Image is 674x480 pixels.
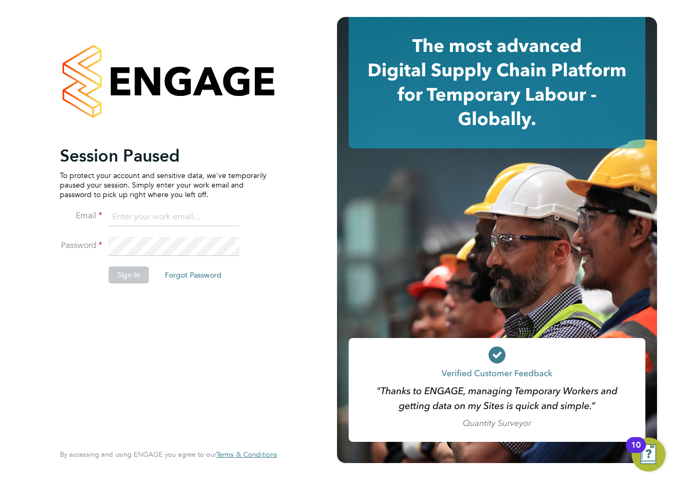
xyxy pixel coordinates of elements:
span: Terms & Conditions [216,450,277,459]
span: By accessing and using ENGAGE you agree to our [60,450,277,459]
button: Forgot Password [156,266,230,283]
label: Email [60,210,102,221]
input: Enter your work email... [109,208,240,227]
label: Password [60,240,102,251]
h2: Session Paused [60,145,267,166]
div: 10 [631,445,641,459]
button: Sign In [109,266,149,283]
p: To protect your account and sensitive data, we've temporarily paused your session. Simply enter y... [60,171,267,200]
button: Open Resource Center, 10 new notifications [632,438,666,472]
a: Terms & Conditions [216,450,277,459]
